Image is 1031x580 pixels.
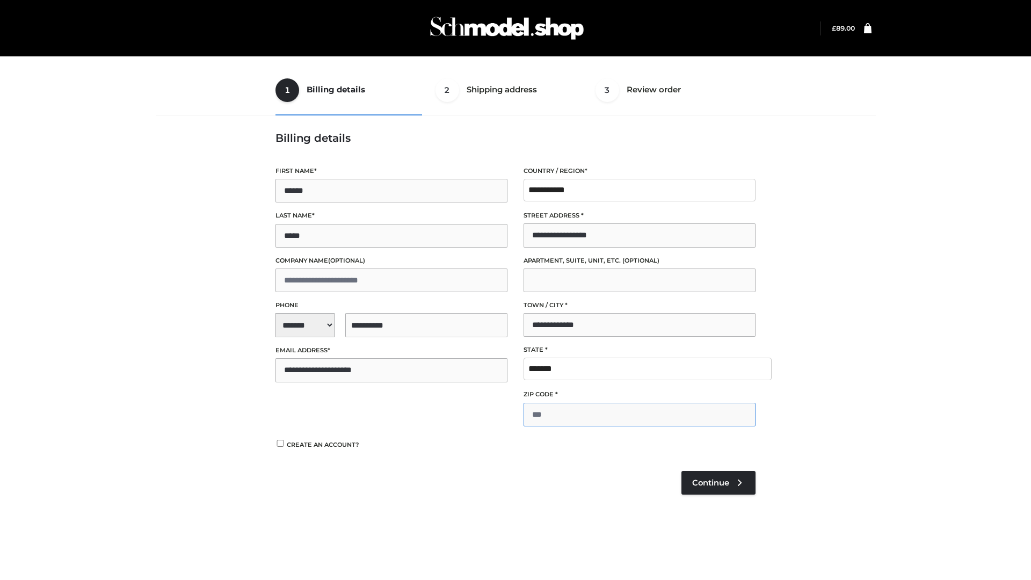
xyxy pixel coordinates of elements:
bdi: 89.00 [832,24,855,32]
label: State [524,345,756,355]
label: Email address [275,345,507,356]
h3: Billing details [275,132,756,144]
label: Country / Region [524,166,756,176]
img: Schmodel Admin 964 [426,7,587,49]
a: £89.00 [832,24,855,32]
label: Phone [275,300,507,310]
span: Create an account? [287,441,359,448]
label: ZIP Code [524,389,756,400]
label: Last name [275,211,507,221]
span: (optional) [622,257,659,264]
label: Company name [275,256,507,266]
label: Town / City [524,300,756,310]
label: First name [275,166,507,176]
a: Continue [681,471,756,495]
span: Continue [692,478,729,488]
input: Create an account? [275,440,285,447]
span: (optional) [328,257,365,264]
label: Apartment, suite, unit, etc. [524,256,756,266]
span: £ [832,24,836,32]
label: Street address [524,211,756,221]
